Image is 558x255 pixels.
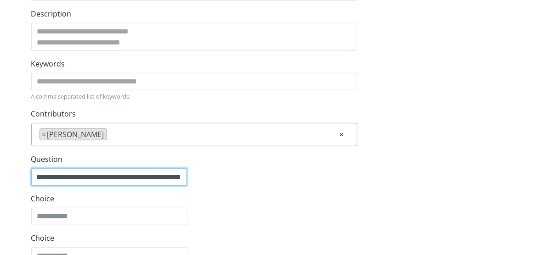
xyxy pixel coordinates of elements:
span: Remove all items [339,128,344,140]
label: Question [31,154,63,165]
label: Choice [31,193,55,204]
label: Choice [31,233,55,244]
label: Description [31,8,72,19]
small: A comma separated list of keywords [31,92,357,101]
span: × [42,129,46,140]
label: Contributors [31,108,76,119]
li: Ming Wang [39,128,107,140]
label: Keywords [31,58,65,69]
